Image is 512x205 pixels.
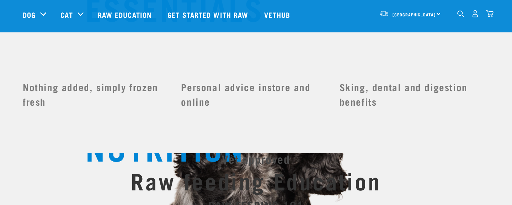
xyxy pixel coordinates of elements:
img: home-icon@2x.png [486,10,494,17]
h3: Sking, dental and digestion benefits [340,80,489,109]
h1: Raw feeding Education [23,167,489,193]
span: [GEOGRAPHIC_DATA] [393,13,436,16]
img: home-icon-1@2x.png [457,10,464,17]
h2: Vet approved [23,152,489,166]
a: Cat [60,9,73,20]
a: Get started with Raw [160,0,257,29]
img: user.png [471,10,479,17]
a: Raw Education [91,0,160,29]
a: Vethub [257,0,299,29]
h3: Nothing added, simply frozen fresh [23,80,172,109]
img: van-moving.png [379,10,389,17]
h3: Personal advice instore and online [181,80,331,109]
a: Dog [23,9,36,20]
